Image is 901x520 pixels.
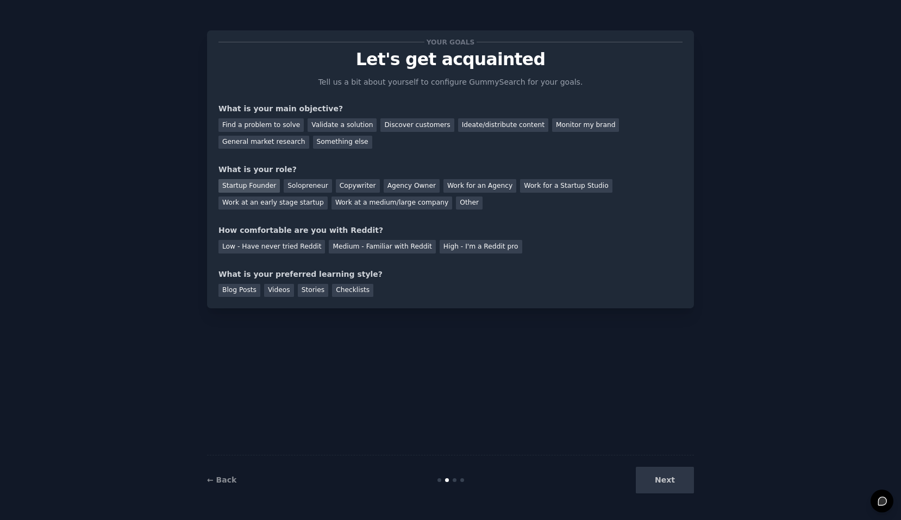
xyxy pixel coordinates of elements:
[218,240,325,253] div: Low - Have never tried Reddit
[443,179,516,193] div: Work for an Agency
[207,475,236,484] a: ← Back
[440,240,522,253] div: High - I'm a Reddit pro
[331,196,452,210] div: Work at a medium/large company
[218,118,304,132] div: Find a problem to solve
[456,196,483,210] div: Other
[264,284,294,297] div: Videos
[218,284,260,297] div: Blog Posts
[520,179,612,193] div: Work for a Startup Studio
[384,179,440,193] div: Agency Owner
[552,118,619,132] div: Monitor my brand
[380,118,454,132] div: Discover customers
[218,196,328,210] div: Work at an early stage startup
[284,179,331,193] div: Solopreneur
[308,118,377,132] div: Validate a solution
[218,225,683,236] div: How comfortable are you with Reddit?
[458,118,548,132] div: Ideate/distribute content
[298,284,328,297] div: Stories
[218,164,683,175] div: What is your role?
[424,36,477,48] span: Your goals
[336,179,380,193] div: Copywriter
[314,77,587,88] p: Tell us a bit about yourself to configure GummySearch for your goals.
[313,136,372,149] div: Something else
[218,179,280,193] div: Startup Founder
[218,136,309,149] div: General market research
[329,240,435,253] div: Medium - Familiar with Reddit
[218,103,683,115] div: What is your main objective?
[218,50,683,69] p: Let's get acquainted
[218,269,683,280] div: What is your preferred learning style?
[332,284,373,297] div: Checklists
